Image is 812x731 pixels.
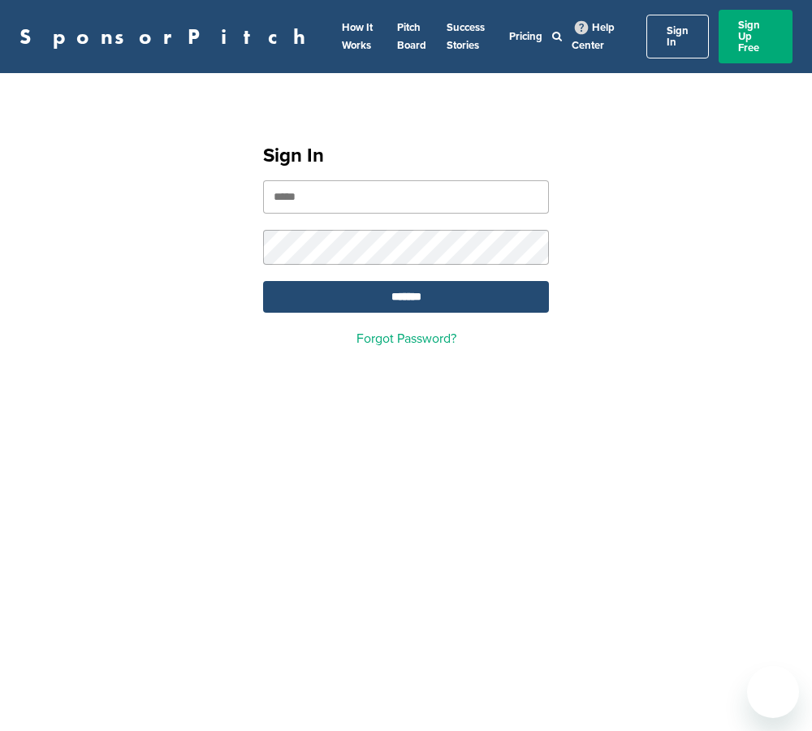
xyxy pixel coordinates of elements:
a: Sign In [646,15,709,58]
a: Pricing [509,30,542,43]
iframe: Button to launch messaging window [747,666,799,718]
h1: Sign In [263,141,549,171]
a: Pitch Board [397,21,426,52]
a: Sign Up Free [719,10,793,63]
a: Forgot Password? [356,331,456,347]
a: Help Center [572,18,615,55]
a: Success Stories [447,21,485,52]
a: How It Works [342,21,373,52]
a: SponsorPitch [19,26,316,47]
